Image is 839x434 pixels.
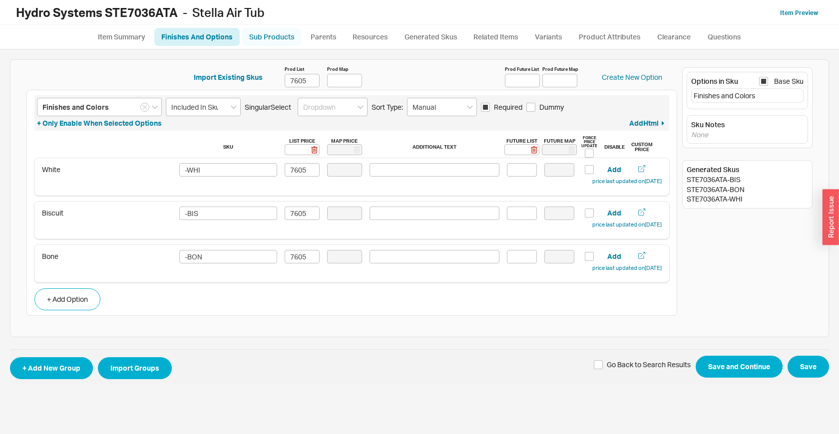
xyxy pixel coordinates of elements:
div: WhiteAddprice last updated on[DATE] [34,158,669,196]
svg: open menu [152,105,158,109]
input: Prod List [285,74,320,87]
svg: open menu [231,105,237,109]
div: Map Price [327,138,362,143]
input: Dropdown [298,98,368,116]
button: Add [607,165,621,175]
div: price last updated on [DATE] [592,178,662,185]
span: Prod Map [327,65,362,74]
a: Generated Skus [397,28,464,46]
input: 0 [285,250,320,263]
input: Dummy [526,103,535,112]
input: 0 [285,163,320,177]
span: Save and Continue [708,361,770,373]
button: AddHtml [629,118,667,128]
span: Dummy [539,102,564,112]
svg: open menu [358,105,364,109]
span: Prod Future List [505,65,540,74]
svg: open menu [467,105,473,109]
button: Import Existing Skus [194,72,263,82]
input: 0 [285,207,320,220]
a: Related Items [466,28,525,46]
span: Base Sku [774,76,804,86]
div: List Price [285,138,320,143]
input: Select a Group [37,98,162,116]
a: Resources [345,28,395,46]
span: Prod List [285,65,320,74]
div: BoneAddprice last updated on[DATE] [34,245,669,282]
button: + Only Enable When Selected Options [37,118,162,128]
span: Singular Select [245,102,294,112]
div: Force Price Update [581,136,597,148]
span: Save [800,361,817,373]
a: Item Preview [780,9,818,16]
a: Item Summary [91,28,152,46]
button: Add [607,208,621,218]
div: None [691,130,804,140]
input: Go Back to Search Results [594,360,603,369]
div: Finishes and Colors [694,91,755,101]
input: Select sort type [407,98,477,116]
div: Future Map [542,138,577,143]
div: Generated Skus [687,165,808,175]
span: Sort Type: [372,102,403,112]
a: Create New Option [602,72,662,82]
div: STE7036ATA-WHI [687,194,808,204]
a: Parents [303,28,343,46]
span: Go Back to Search Results [607,360,691,370]
button: Add [607,251,621,261]
a: Clearance [650,28,698,46]
button: + Add Option [34,288,100,310]
button: Import Groups [98,357,172,379]
div: Future List [504,138,539,143]
a: Questions [700,28,748,46]
button: + Add New Group [10,357,93,379]
div: price last updated on [DATE] [592,221,662,228]
div: price last updated on [DATE] [592,264,662,272]
div: SingularSelectSort Type:RequiredDummy+ Only Enable When Selected OptionsAddHtmlSku List PriceMap ... [26,90,677,316]
b: Hydro Systems STE7036ATA [16,5,178,20]
button: Save and Continue [696,356,783,378]
h6: Custom Price [631,142,653,152]
span: Prod Future Map [542,65,577,74]
input: Prod Future Map [542,74,577,87]
span: + Add New Group [22,362,80,374]
input: Prod Future List [505,74,540,87]
div: Biscuit [42,208,63,218]
input: Required [481,103,490,112]
div: Options in Sku [691,76,738,86]
a: Product Attributes [571,28,648,46]
span: Stella Air Tub [192,5,265,20]
div: STE7036ATA-BIS [687,175,808,185]
h6: Disable [604,144,625,149]
div: Sku Notes [691,120,804,130]
span: Import Groups [110,362,159,374]
div: STE7036ATA-BON [687,185,808,195]
div: BiscuitAddprice last updated on[DATE] [34,202,669,239]
button: Save [788,356,829,378]
div: Bone [42,251,58,261]
h6: Sku [223,144,233,149]
a: Variants [527,28,569,46]
h6: Additional Text [413,144,456,149]
input: Base Sku [759,77,768,86]
a: Sub Products [242,28,301,46]
span: - [183,5,187,20]
span: Required [494,102,522,112]
input: Sku Type [166,98,241,116]
input: Prod Map [327,74,362,87]
a: Finishes And Options [154,28,240,46]
div: White [42,165,60,175]
span: + Add Option [47,293,88,305]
